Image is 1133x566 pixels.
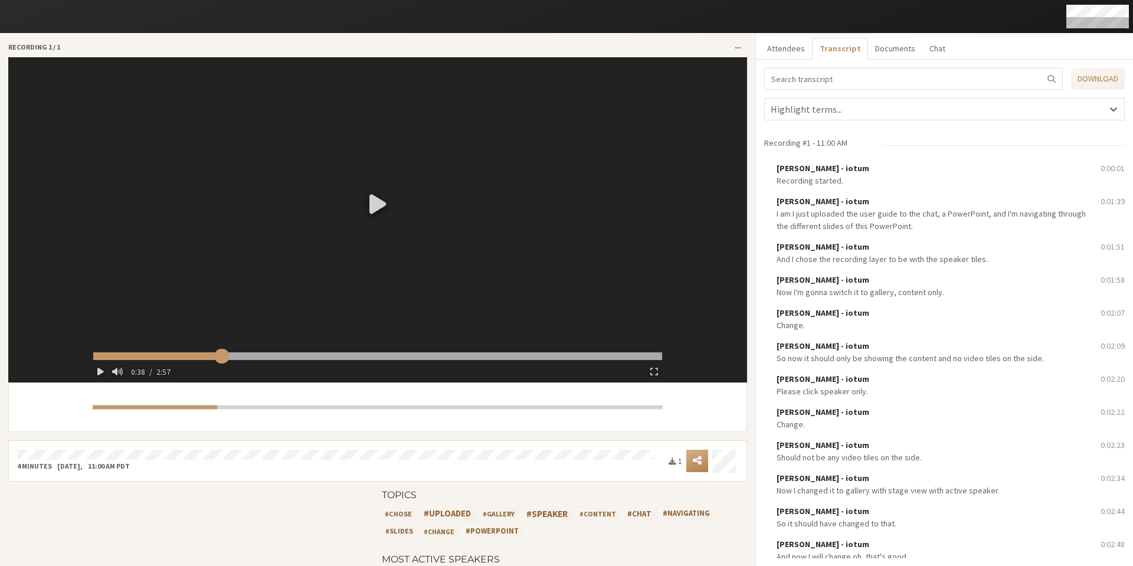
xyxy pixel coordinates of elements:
span: Now I'm gonna switch it to gallery, content only. [777,287,944,297]
span: [PERSON_NAME] - iotum [777,341,869,351]
div: 0:02:44 [1101,505,1125,518]
span: [PERSON_NAME] - iotum [777,407,869,417]
div: 0:02:09 [1101,340,1125,352]
span: I am I just uploaded the user guide to the chat, a PowerPoint, and I'm navigating through the dif... [777,208,1086,231]
span: [PERSON_NAME] - iotum [777,274,869,285]
span: [PERSON_NAME] - iotum [777,473,869,483]
button: Open menu [686,450,708,472]
span: [PERSON_NAME] - iotum [777,196,869,207]
div: 0:01:39 [1101,195,1125,208]
div: #gallery [480,508,518,519]
span: Please click speaker only. [777,386,868,397]
a: Download [1071,68,1125,90]
div: #powerpoint [462,525,522,538]
div: #change [421,526,458,537]
span: Should not be any video tiles on the side. [777,452,922,463]
h4: Most active speakers [382,554,747,565]
span: [PERSON_NAME] - iotum [777,506,869,516]
span: Change. [777,419,805,430]
div: 4 minutes [17,461,52,472]
div: 0:00:01 [1101,162,1125,175]
div: [DATE] , [57,461,83,472]
div: #chose [382,508,416,520]
button: Documents [868,38,922,60]
div: 11:00 AM PDT [88,461,130,472]
span: And I chose the recording layer to be with the speaker tiles. [777,254,988,264]
div: 0:02:22 [1101,406,1125,418]
span: So it should have changed to that. [777,518,896,529]
h4: Topics [382,490,747,500]
span: [PERSON_NAME] - iotum [777,307,869,318]
div: 0:02:23 [1101,439,1125,452]
div: 0:02:07 [1101,307,1125,319]
div: #speaker [522,506,572,521]
button: Chat [922,38,952,60]
span: [PERSON_NAME] - iotum [777,539,869,549]
button: Attendees [760,38,812,60]
input: Search transcript [764,68,1063,90]
span: So now it should only be showing the content and no video tiles on the side. [777,353,1044,364]
div: 0:02:48 [1101,538,1125,551]
time: 0:38 [127,363,149,381]
span: Recording started. [777,175,843,186]
div: 0:01:58 [1101,274,1125,286]
div: 1 downloads [669,455,683,467]
div: 0:02:34 [1101,472,1125,485]
time: 2:57 [152,363,175,381]
button: Transcript [812,38,867,60]
div: Recording #1 - 11:00 AM [760,137,883,162]
div: 0:02:20 [1101,373,1125,385]
span: [PERSON_NAME] - iotum [777,374,869,384]
div: Recording 1 / 1 [4,42,724,53]
span: / [149,363,152,381]
div: 0:01:51 [1101,241,1125,253]
div: #chat [624,508,656,520]
div: #content [577,508,620,519]
span: [PERSON_NAME] - iotum [777,241,869,252]
span: And now I will change oh, that's good. [777,551,908,562]
div: #uploaded [420,507,476,521]
span: Change. [777,320,805,331]
span: Now I changed it to gallery with stage view with active speaker. [777,485,1000,496]
span: [PERSON_NAME] - iotum [777,440,869,450]
button: Open menu [728,38,747,57]
div: #slides [382,526,417,538]
div: #navigating [659,508,713,520]
span: [PERSON_NAME] - iotum [777,163,869,174]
